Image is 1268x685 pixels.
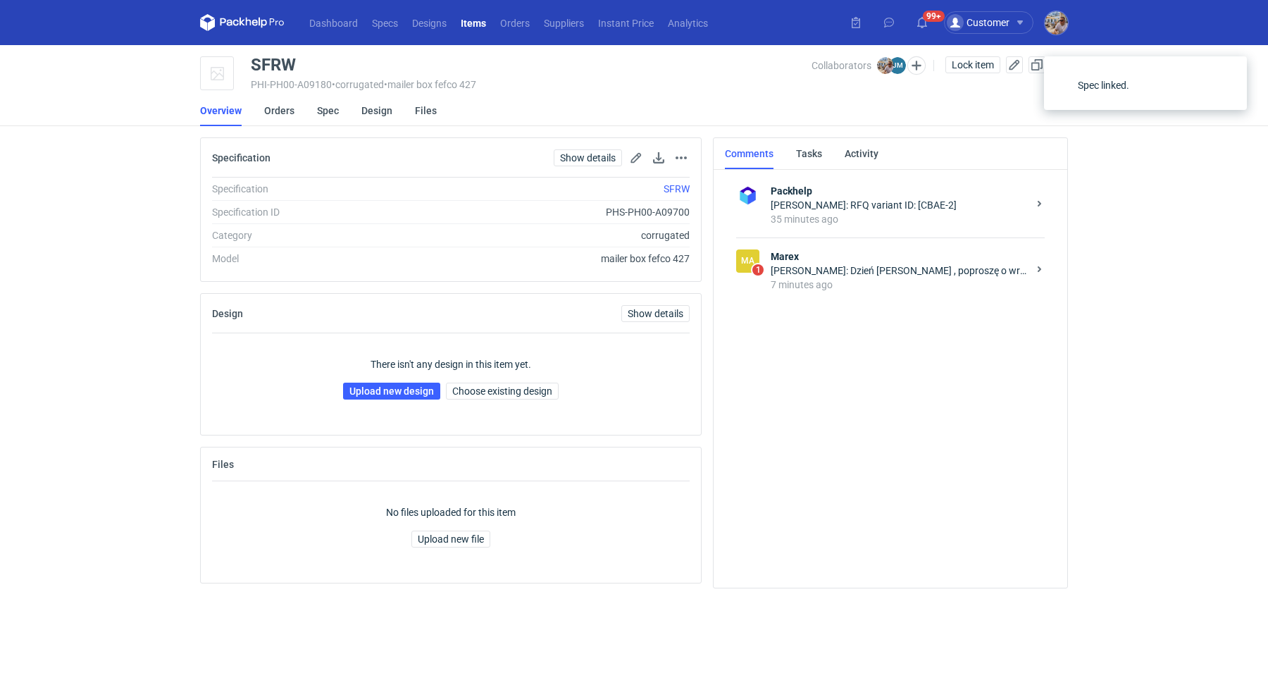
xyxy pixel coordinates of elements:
button: Edit collaborators [907,56,926,75]
button: Customer [944,11,1045,34]
div: PHI-PH00-A09180 [251,79,812,90]
div: PHS-PH00-A09700 [403,205,690,219]
div: Spec linked. [1078,78,1226,92]
div: mailer box fefco 427 [403,252,690,266]
span: • corrugated [332,79,384,90]
a: Activity [845,138,878,169]
svg: Packhelp Pro [200,14,285,31]
button: Actions [673,149,690,166]
a: Items [454,14,493,31]
button: Edit spec [628,149,645,166]
div: [PERSON_NAME]: RFQ variant ID: [CBAE-2] [771,198,1028,212]
a: Suppliers [537,14,591,31]
button: Upload new file [411,531,490,548]
div: Specification ID [212,205,403,219]
a: Design [361,95,392,126]
div: 7 minutes ago [771,278,1028,292]
p: No files uploaded for this item [386,505,516,519]
a: Designs [405,14,454,31]
figcaption: Ma [736,249,759,273]
a: Analytics [661,14,715,31]
button: close [1226,78,1236,92]
a: Orders [493,14,537,31]
button: 99+ [911,11,933,34]
a: Comments [725,138,773,169]
p: There isn't any design in this item yet. [371,357,531,371]
a: Overview [200,95,242,126]
div: Customer [947,14,1009,31]
span: Lock item [952,60,994,70]
a: Dashboard [302,14,365,31]
a: Show details [621,305,690,322]
a: Orders [264,95,294,126]
div: [PERSON_NAME]: Dzień [PERSON_NAME] , poproszę o wrzucenie specyfikacji [771,264,1028,278]
div: corrugated [403,228,690,242]
a: Tasks [796,138,822,169]
div: 35 minutes ago [771,212,1028,226]
button: Choose existing design [446,383,559,400]
a: Files [415,95,437,126]
div: Specification [212,182,403,196]
a: Instant Price [591,14,661,31]
div: SFRW [251,56,296,73]
button: Duplicate Item [1028,56,1045,73]
button: Lock item [945,56,1000,73]
a: SFRW [664,183,690,195]
a: Show details [554,149,622,166]
span: Collaborators [812,60,871,71]
div: Model [212,252,403,266]
img: Packhelp [736,184,759,207]
img: Michał Palasek [1045,11,1068,35]
a: Upload new design [343,383,440,400]
span: Upload new file [418,534,484,544]
strong: Packhelp [771,184,1028,198]
a: Spec [317,95,339,126]
button: Download specification [650,149,667,166]
img: Michał Palasek [877,57,894,74]
figcaption: JM [889,57,906,74]
h2: Specification [212,152,271,163]
h2: Design [212,308,243,319]
span: • mailer box fefco 427 [384,79,476,90]
h2: Files [212,459,234,470]
div: Category [212,228,403,242]
span: 1 [752,264,764,276]
div: Marex [736,249,759,273]
button: Edit item [1006,56,1023,73]
span: Choose existing design [452,386,552,396]
strong: Marex [771,249,1028,264]
a: Specs [365,14,405,31]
